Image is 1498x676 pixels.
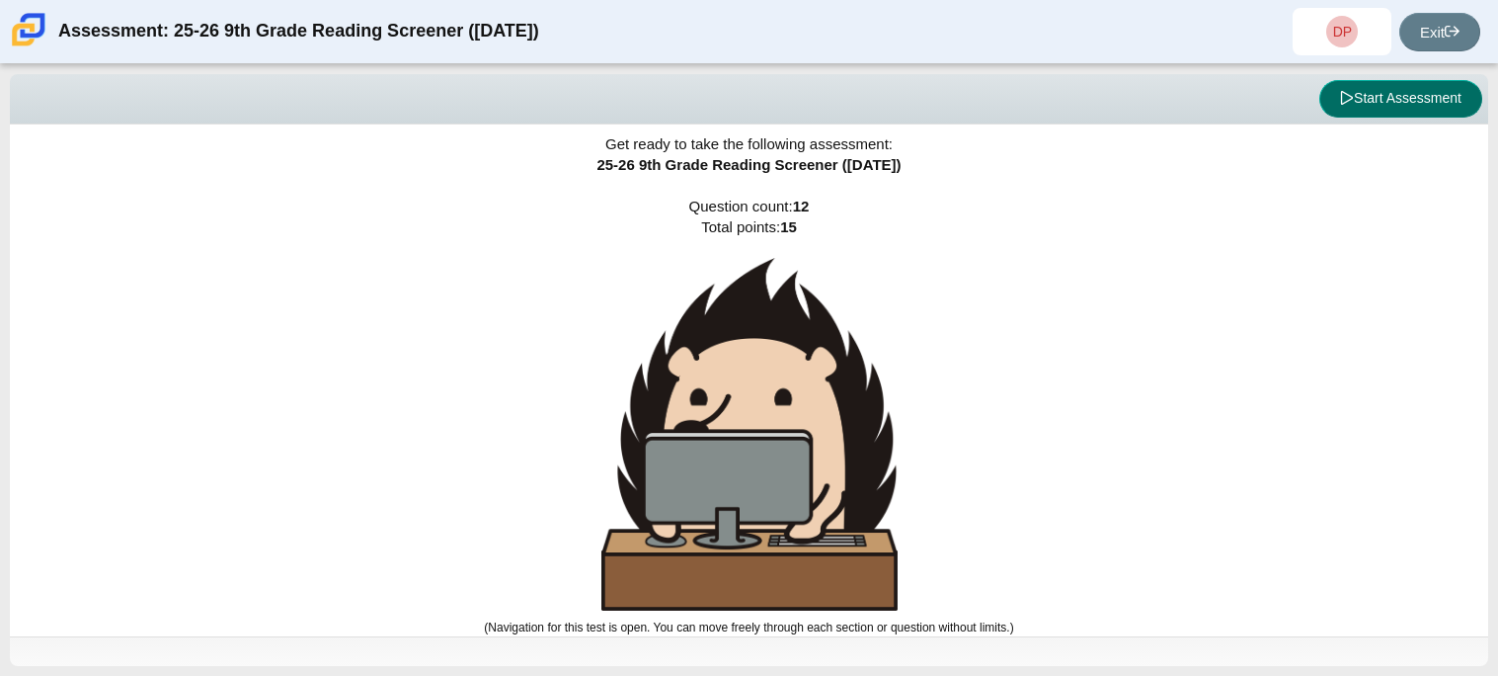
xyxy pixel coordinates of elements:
span: Question count: Total points: [484,198,1013,634]
img: hedgehog-behind-computer-large.png [601,258,898,611]
div: Assessment: 25-26 9th Grade Reading Screener ([DATE]) [58,8,539,55]
a: Carmen School of Science & Technology [8,37,49,53]
span: DP [1333,25,1352,39]
span: 25-26 9th Grade Reading Screener ([DATE]) [596,156,901,173]
span: Get ready to take the following assessment: [605,135,893,152]
button: Start Assessment [1319,80,1482,118]
b: 15 [780,218,797,235]
a: Exit [1399,13,1480,51]
small: (Navigation for this test is open. You can move freely through each section or question without l... [484,621,1013,634]
img: Carmen School of Science & Technology [8,9,49,50]
b: 12 [793,198,810,214]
